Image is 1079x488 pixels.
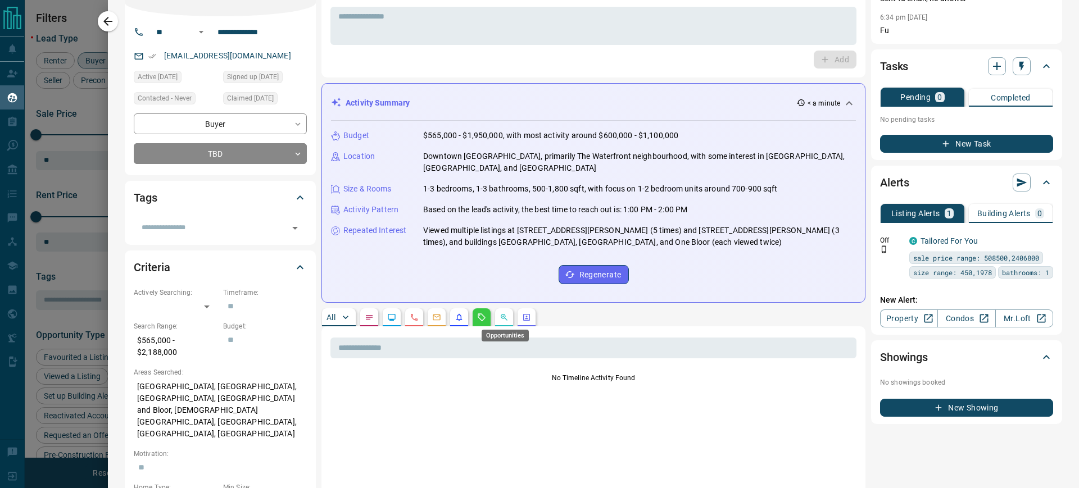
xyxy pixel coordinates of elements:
[227,71,279,83] span: Signed up [DATE]
[223,321,307,331] p: Budget:
[194,25,208,39] button: Open
[227,93,274,104] span: Claimed [DATE]
[880,309,938,327] a: Property
[913,252,1039,263] span: sale price range: 508500,2406800
[330,373,856,383] p: No Timeline Activity Found
[134,377,307,443] p: [GEOGRAPHIC_DATA], [GEOGRAPHIC_DATA], [GEOGRAPHIC_DATA], [GEOGRAPHIC_DATA] and Bloor, [DEMOGRAPHI...
[343,225,406,236] p: Repeated Interest
[880,344,1053,371] div: Showings
[134,143,307,164] div: TBD
[148,52,156,60] svg: Email Verified
[880,53,1053,80] div: Tasks
[995,309,1053,327] a: Mr.Loft
[913,267,992,278] span: size range: 450,1978
[223,92,307,108] div: Tue Sep 30 2025
[937,93,942,101] p: 0
[880,174,909,191] h2: Alerts
[134,367,307,377] p: Areas Searched:
[947,209,951,217] p: 1
[134,71,217,86] div: Mon Sep 15 2025
[880,294,1053,306] p: New Alert:
[343,183,392,195] p: Size & Rooms
[891,209,940,217] p: Listing Alerts
[423,204,687,216] p: Based on the lead's activity, the best time to reach out is: 1:00 PM - 2:00 PM
[134,449,307,459] p: Motivation:
[134,189,157,207] h2: Tags
[138,71,178,83] span: Active [DATE]
[808,98,840,108] p: < a minute
[921,236,978,245] a: Tailored For You
[423,130,678,142] p: $565,000 - $1,950,000, with most activity around $600,000 - $1,100,000
[134,321,217,331] p: Search Range:
[346,97,410,109] p: Activity Summary
[880,377,1053,387] p: No showings booked
[287,220,303,236] button: Open
[331,93,856,113] div: Activity Summary< a minute
[880,13,928,21] p: 6:34 pm [DATE]
[134,331,217,362] p: $565,000 - $2,188,000
[880,245,888,253] svg: Push Notification Only
[880,25,1053,37] p: Fu
[880,169,1053,196] div: Alerts
[365,313,374,322] svg: Notes
[134,254,307,281] div: Criteria
[134,258,170,276] h2: Criteria
[1037,209,1042,217] p: 0
[559,265,629,284] button: Regenerate
[343,150,375,162] p: Location
[138,93,192,104] span: Contacted - Never
[134,288,217,298] p: Actively Searching:
[423,183,778,195] p: 1-3 bedrooms, 1-3 bathrooms, 500-1,800 sqft, with focus on 1-2 bedroom units around 700-900 sqft
[432,313,441,322] svg: Emails
[880,348,928,366] h2: Showings
[900,93,931,101] p: Pending
[880,57,908,75] h2: Tasks
[880,235,903,245] p: Off
[482,330,529,341] div: Opportunities
[500,313,509,322] svg: Opportunities
[477,313,486,322] svg: Requests
[1002,267,1049,278] span: bathrooms: 1
[423,150,856,174] p: Downtown [GEOGRAPHIC_DATA], primarily The Waterfront neighbourhood, with some interest in [GEOGRA...
[880,111,1053,128] p: No pending tasks
[977,209,1031,217] p: Building Alerts
[522,313,531,322] svg: Agent Actions
[327,313,336,321] p: All
[880,135,1053,153] button: New Task
[343,130,369,142] p: Budget
[880,399,1053,417] button: New Showing
[164,51,291,60] a: [EMAIL_ADDRESS][DOMAIN_NAME]
[223,288,307,298] p: Timeframe:
[991,94,1031,102] p: Completed
[455,313,464,322] svg: Listing Alerts
[937,309,995,327] a: Condos
[387,313,396,322] svg: Lead Browsing Activity
[134,113,307,134] div: Buyer
[423,225,856,248] p: Viewed multiple listings at [STREET_ADDRESS][PERSON_NAME] (5 times) and [STREET_ADDRESS][PERSON_N...
[223,71,307,86] div: Sun Mar 30 2025
[343,204,398,216] p: Activity Pattern
[909,237,917,245] div: condos.ca
[134,184,307,211] div: Tags
[410,313,419,322] svg: Calls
